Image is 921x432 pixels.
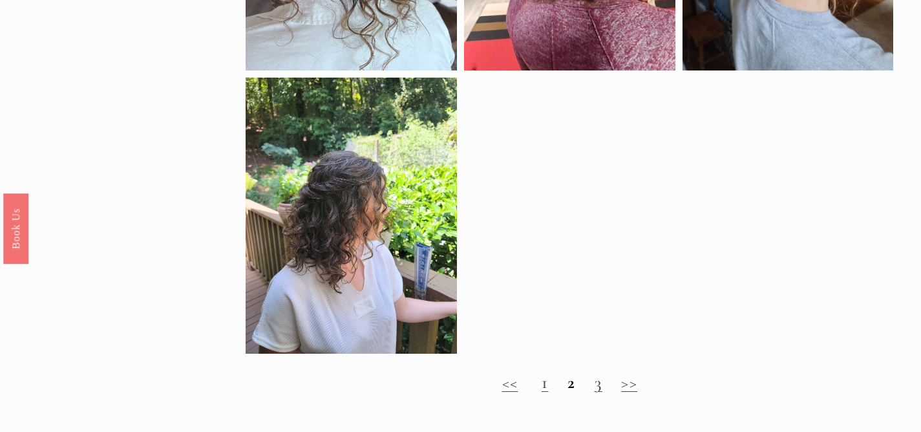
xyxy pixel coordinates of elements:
[595,372,602,393] a: 3
[3,193,28,264] a: Book Us
[542,372,548,393] a: 1
[567,372,575,393] strong: 2
[502,372,518,393] a: <<
[621,372,637,393] a: >>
